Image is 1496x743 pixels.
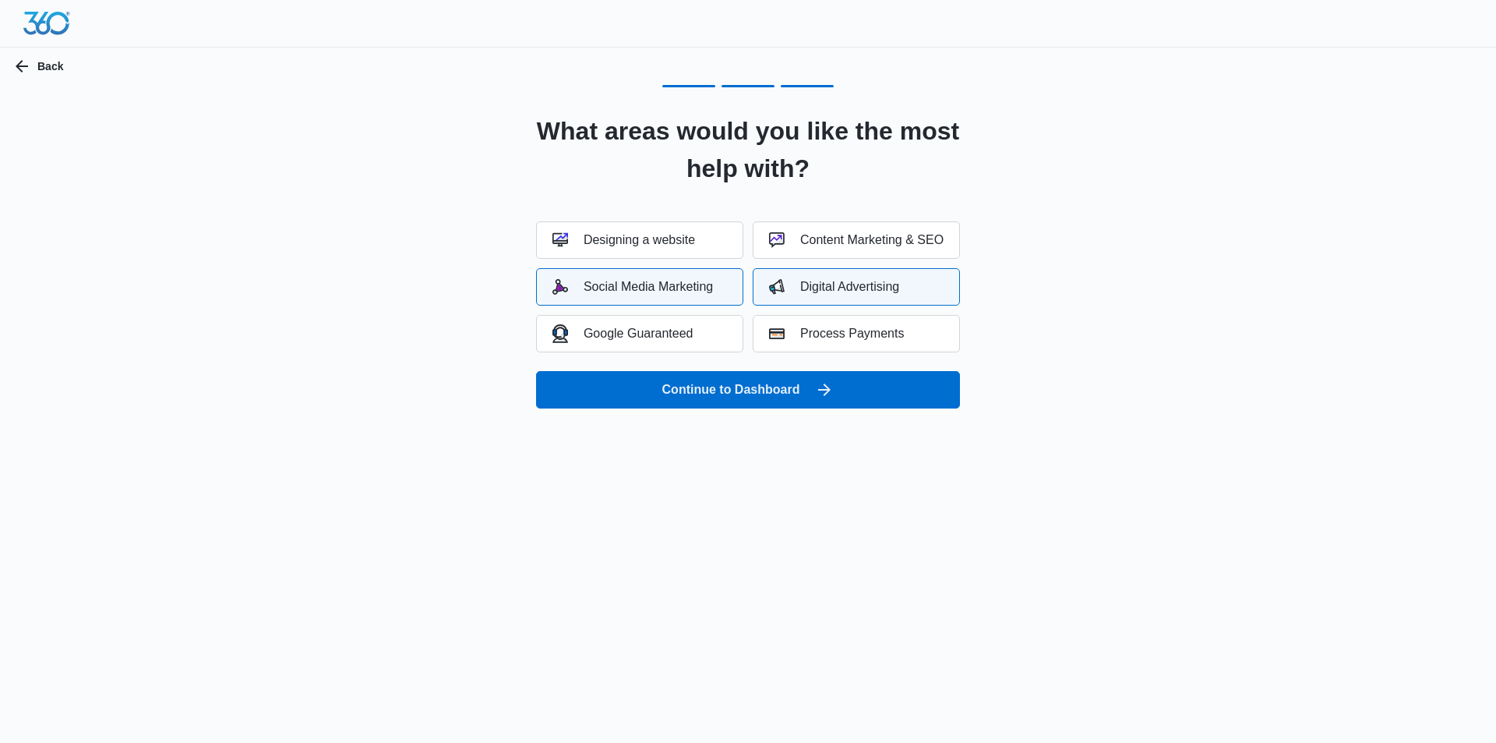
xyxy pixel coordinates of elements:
[753,315,960,352] button: Process Payments
[517,112,979,187] h2: What areas would you like the most help with?
[552,279,713,295] div: Social Media Marketing
[536,268,743,306] button: Social Media Marketing
[536,371,960,409] button: Continue to Dashboard
[536,221,743,259] button: Designing a website
[536,315,743,352] button: Google Guaranteed
[769,232,944,248] div: Content Marketing & SEO
[769,279,899,295] div: Digital Advertising
[552,324,693,342] div: Google Guaranteed
[552,232,695,248] div: Designing a website
[753,268,960,306] button: Digital Advertising
[769,326,904,341] div: Process Payments
[753,221,960,259] button: Content Marketing & SEO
